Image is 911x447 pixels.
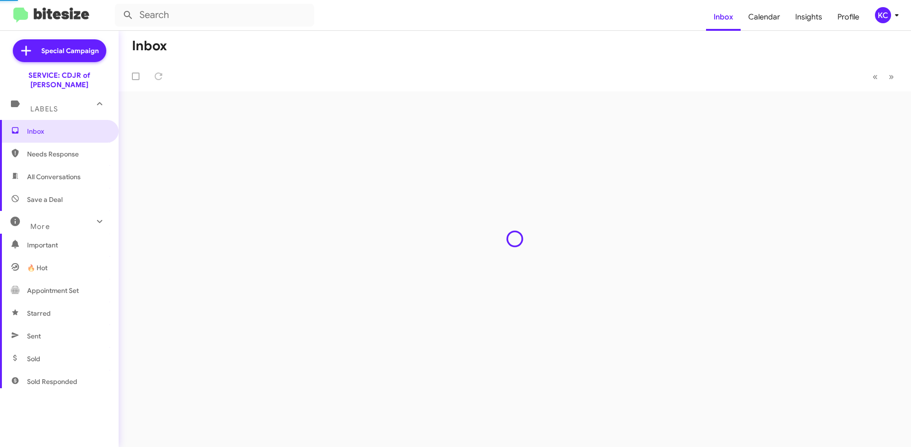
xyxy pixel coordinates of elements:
span: » [889,71,894,82]
a: Calendar [741,3,788,31]
span: All Conversations [27,172,81,182]
h1: Inbox [132,38,167,54]
a: Profile [830,3,867,31]
span: Important [27,240,108,250]
span: Sold Responded [27,377,77,386]
span: Sent [27,331,41,341]
span: Special Campaign [41,46,99,55]
span: Starred [27,309,51,318]
span: Save a Deal [27,195,63,204]
nav: Page navigation example [867,67,900,86]
span: Needs Response [27,149,108,159]
a: Special Campaign [13,39,106,62]
span: « [873,71,878,82]
input: Search [115,4,314,27]
span: Appointment Set [27,286,79,295]
button: KC [867,7,901,23]
span: Inbox [27,127,108,136]
span: Labels [30,105,58,113]
div: KC [875,7,891,23]
span: Sold [27,354,40,364]
button: Previous [867,67,883,86]
span: More [30,222,50,231]
button: Next [883,67,900,86]
a: Inbox [706,3,741,31]
a: Insights [788,3,830,31]
span: 🔥 Hot [27,263,47,273]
